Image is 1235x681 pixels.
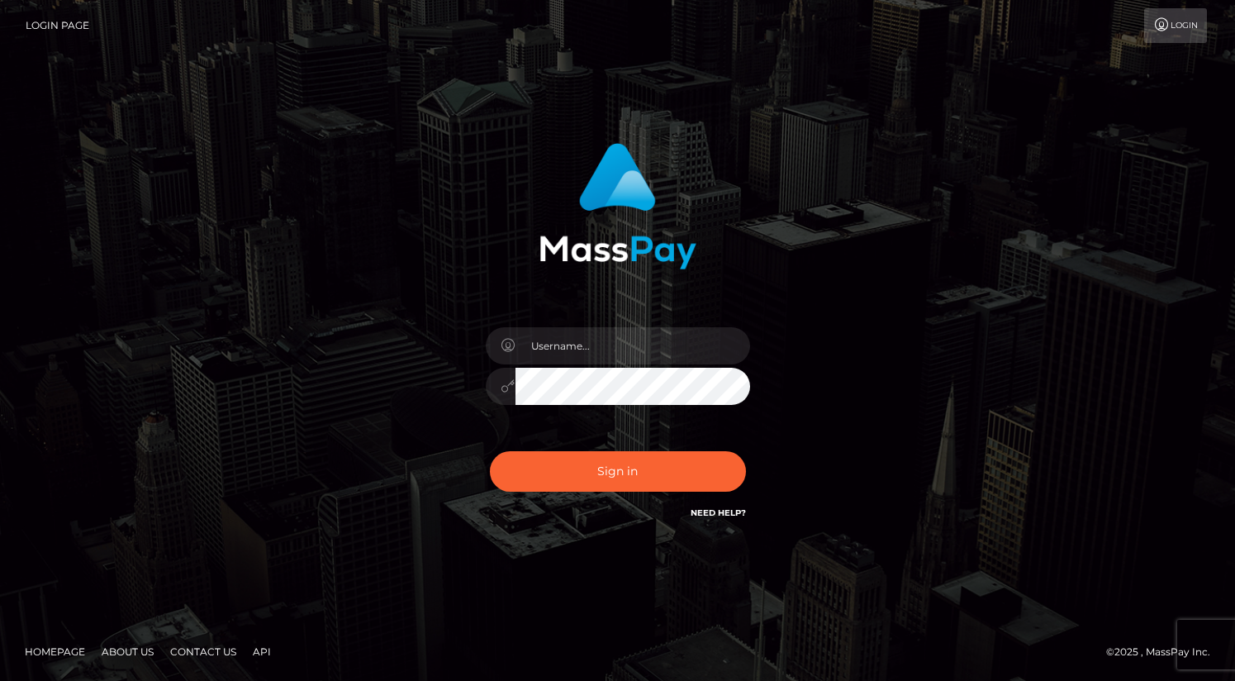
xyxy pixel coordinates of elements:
a: Need Help? [691,507,746,518]
a: Login Page [26,8,89,43]
a: Homepage [18,639,92,664]
a: Login [1144,8,1207,43]
img: MassPay Login [539,143,696,269]
input: Username... [515,327,750,364]
a: Contact Us [164,639,243,664]
a: About Us [95,639,160,664]
a: API [246,639,278,664]
div: © 2025 , MassPay Inc. [1106,643,1223,661]
button: Sign in [490,451,746,492]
